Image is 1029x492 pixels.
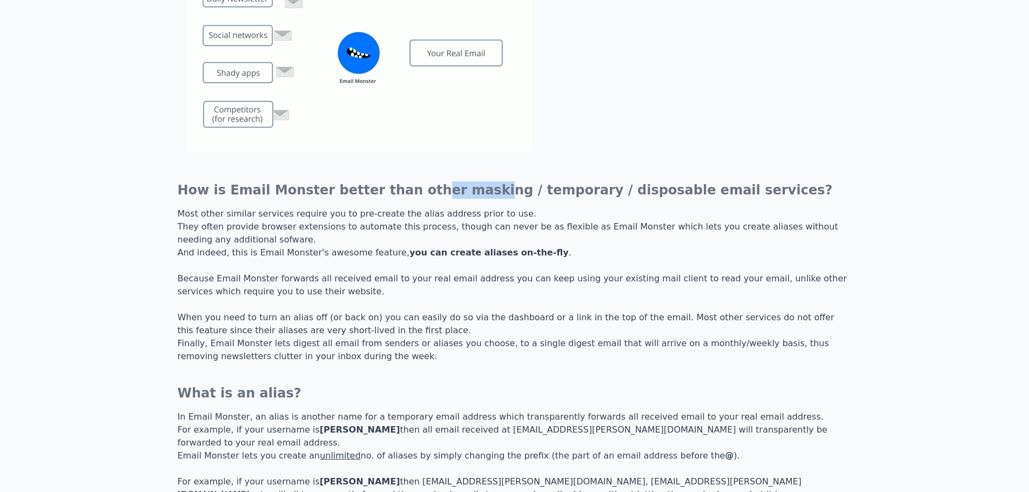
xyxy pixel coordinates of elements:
[320,450,360,461] u: unlimited
[178,207,852,363] p: Most other similar services require you to pre-create the alias address prior to use. They often ...
[320,476,400,487] b: [PERSON_NAME]
[320,424,400,435] b: [PERSON_NAME]
[409,247,569,258] b: you can create aliases on-the-fly
[725,450,734,461] b: @
[178,181,852,199] h3: How is Email Monster better than other masking / temporary / disposable email services?
[178,385,852,402] h3: What is an alias?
